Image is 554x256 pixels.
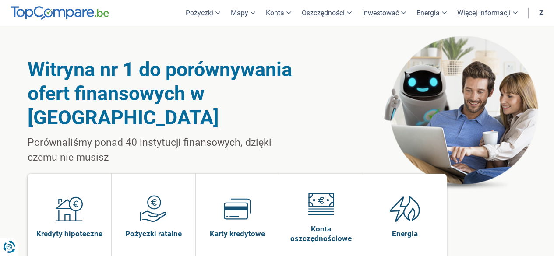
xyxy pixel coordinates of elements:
[539,9,543,17] font: z
[416,9,440,17] font: Energia
[140,195,167,222] img: Pożyczki ratalne
[392,229,418,238] font: Energia
[210,229,265,238] font: Karty kredytowe
[290,224,352,243] font: Konta oszczędnościowe
[28,58,292,129] font: Witryna nr 1 do porównywania ofert finansowych w [GEOGRAPHIC_DATA]
[302,9,345,17] font: Oszczędności
[56,195,83,222] img: Kredyty hipoteczne
[224,195,251,222] img: Karty kredytowe
[457,9,511,17] font: Więcej informacji
[362,9,399,17] font: Inwestować
[11,6,109,20] img: TopCompare
[36,229,102,238] font: Kredyty hipoteczne
[231,9,248,17] font: Mapy
[125,229,182,238] font: Pożyczki ratalne
[307,190,335,217] img: Konta oszczędnościowe
[28,137,272,163] font: Porównaliśmy ponad 40 instytucji finansowych, dzięki czemu nie musisz
[186,9,213,17] font: Pożyczki
[266,9,284,17] font: Konta
[390,195,420,222] img: Energia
